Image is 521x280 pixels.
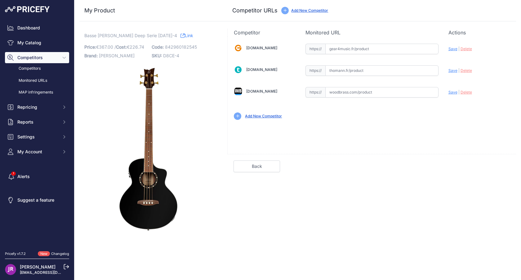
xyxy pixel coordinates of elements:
[246,89,277,94] a: [DOMAIN_NAME]
[305,87,325,98] span: https://
[461,68,472,73] span: Delete
[84,32,177,39] span: Basse [PERSON_NAME] Deep Serie [DATE]-4
[163,53,179,58] span: D8CE-4
[305,44,325,54] span: https://
[461,46,472,51] span: Delete
[114,44,144,50] span: / €
[99,44,113,50] span: 367.00
[99,53,135,58] span: [PERSON_NAME]
[84,44,96,50] span: Price:
[305,65,325,76] span: https://
[17,104,58,110] span: Repricing
[17,119,58,125] span: Reports
[5,37,69,48] a: My Catalog
[448,46,457,51] span: Save
[20,264,56,269] a: [PERSON_NAME]
[5,102,69,113] button: Repricing
[246,67,277,72] a: [DOMAIN_NAME]
[152,53,162,58] span: SKU:
[5,116,69,128] button: Reports
[461,90,472,94] span: Delete
[5,146,69,157] button: My Account
[458,90,460,94] span: |
[448,29,510,36] p: Actions
[5,6,50,12] img: Pricefy Logo
[180,32,193,39] a: Link
[5,87,69,98] a: MAP infringements
[5,52,69,63] button: Competitors
[5,171,69,182] a: Alerts
[130,44,144,50] span: 226.74
[448,68,457,73] span: Save
[5,63,69,74] a: Competitors
[5,195,69,206] a: Suggest a feature
[5,251,26,256] div: Pricefy v1.7.2
[325,65,439,76] input: thomann.fr/product
[291,8,328,13] a: Add New Competitor
[448,90,457,94] span: Save
[234,29,295,36] p: Competitor
[234,160,280,172] a: Back
[305,29,439,36] p: Monitored URL
[5,22,69,244] nav: Sidebar
[165,44,197,50] span: 842960182545
[5,75,69,86] a: Monitored URLs
[17,149,58,155] span: My Account
[17,134,58,140] span: Settings
[84,6,215,15] h3: My Product
[246,46,277,50] a: [DOMAIN_NAME]
[84,43,148,51] p: €
[232,6,278,15] h3: Competitor URLs
[152,44,164,50] span: Code:
[51,252,69,256] a: Changelog
[84,53,98,58] span: Brand:
[38,251,50,256] span: New
[20,270,85,275] a: [EMAIL_ADDRESS][DOMAIN_NAME]
[116,44,127,50] span: Cost:
[325,87,439,98] input: woodbrass.com/product
[245,114,282,118] a: Add New Competitor
[17,55,58,61] span: Competitors
[5,22,69,33] a: Dashboard
[458,68,460,73] span: |
[5,131,69,142] button: Settings
[458,46,460,51] span: |
[325,44,439,54] input: gear4music.fr/product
